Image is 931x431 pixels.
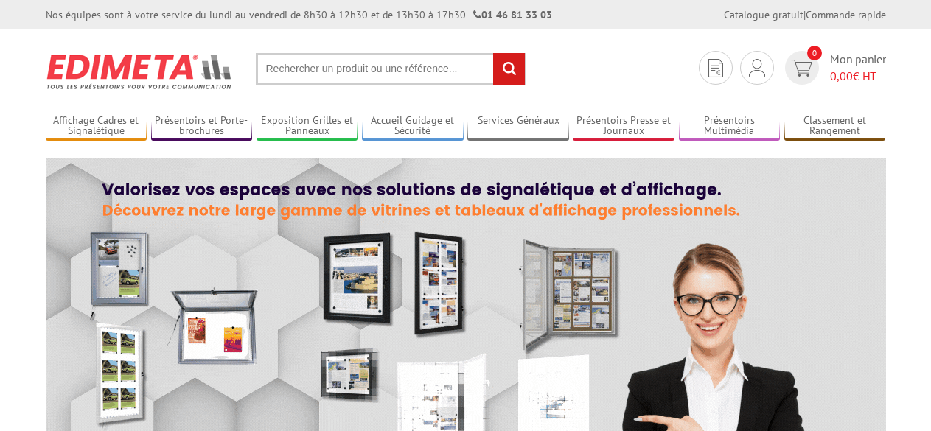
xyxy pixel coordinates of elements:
a: Commande rapide [806,8,886,21]
img: devis rapide [791,60,812,77]
span: 0,00 [830,69,853,83]
a: Classement et Rangement [784,114,886,139]
img: devis rapide [708,59,723,77]
input: rechercher [493,53,525,85]
a: Présentoirs Multimédia [679,114,781,139]
a: devis rapide 0 Mon panier 0,00€ HT [781,51,886,85]
a: Présentoirs Presse et Journaux [573,114,674,139]
img: Présentoir, panneau, stand - Edimeta - PLV, affichage, mobilier bureau, entreprise [46,44,234,99]
input: Rechercher un produit ou une référence... [256,53,526,85]
a: Catalogue gratuit [724,8,803,21]
span: 0 [807,46,822,60]
a: Présentoirs et Porte-brochures [151,114,253,139]
a: Services Généraux [467,114,569,139]
div: Nos équipes sont à votre service du lundi au vendredi de 8h30 à 12h30 et de 13h30 à 17h30 [46,7,552,22]
strong: 01 46 81 33 03 [473,8,552,21]
img: devis rapide [749,59,765,77]
a: Accueil Guidage et Sécurité [362,114,464,139]
span: € HT [830,68,886,85]
div: | [724,7,886,22]
span: Mon panier [830,51,886,85]
a: Exposition Grilles et Panneaux [257,114,358,139]
a: Affichage Cadres et Signalétique [46,114,147,139]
